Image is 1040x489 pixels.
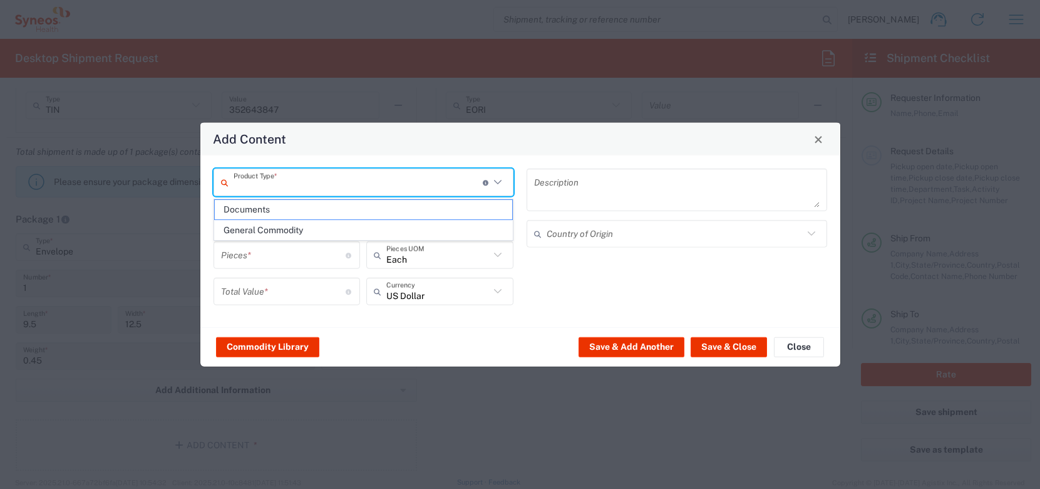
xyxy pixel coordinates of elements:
[774,337,824,357] button: Close
[216,337,319,357] button: Commodity Library
[215,200,513,219] span: Documents
[579,337,684,357] button: Save & Add Another
[215,221,513,240] span: General Commodity
[691,337,767,357] button: Save & Close
[213,130,286,148] h4: Add Content
[810,130,827,148] button: Close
